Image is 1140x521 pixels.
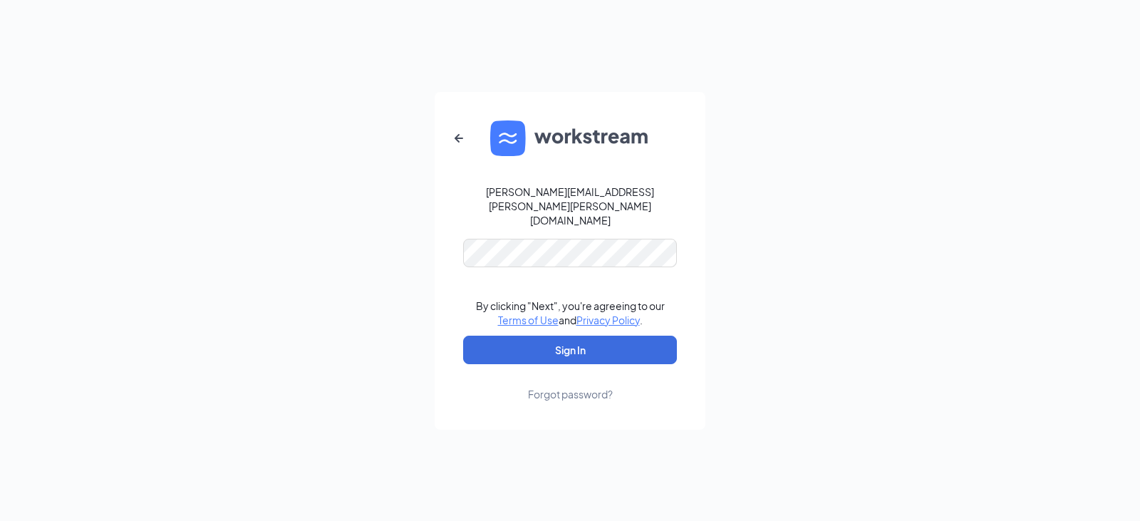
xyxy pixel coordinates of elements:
svg: ArrowLeftNew [450,130,467,147]
button: Sign In [463,336,677,364]
button: ArrowLeftNew [442,121,476,155]
img: WS logo and Workstream text [490,120,650,156]
div: Forgot password? [528,387,613,401]
a: Forgot password? [528,364,613,401]
a: Privacy Policy [576,314,640,326]
div: [PERSON_NAME][EMAIL_ADDRESS][PERSON_NAME][PERSON_NAME][DOMAIN_NAME] [463,185,677,227]
a: Terms of Use [498,314,559,326]
div: By clicking "Next", you're agreeing to our and . [476,299,665,327]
